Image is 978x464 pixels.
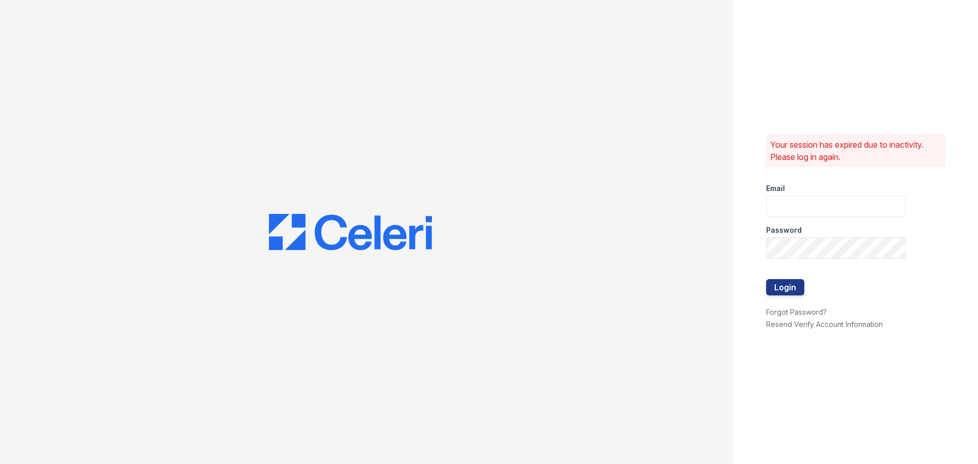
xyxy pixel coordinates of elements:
a: Forgot Password? [766,308,827,316]
a: Resend Verify Account Information [766,320,883,329]
button: Login [766,279,804,295]
label: Password [766,225,802,235]
img: CE_Logo_Blue-a8612792a0a2168367f1c8372b55b34899dd931a85d93a1a3d3e32e68fde9ad4.png [269,214,432,251]
p: Your session has expired due to inactivity. Please log in again. [770,139,941,163]
label: Email [766,183,785,194]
